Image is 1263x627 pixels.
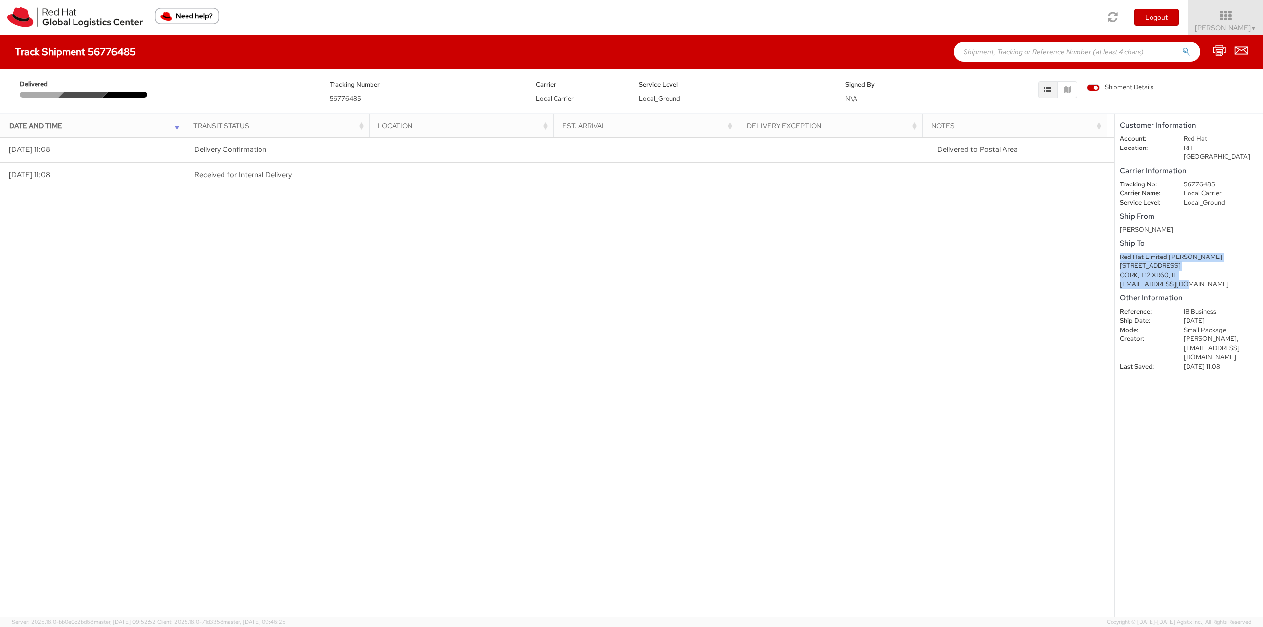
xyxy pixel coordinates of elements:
dt: Location: [1113,144,1176,153]
dt: Reference: [1113,307,1176,317]
dt: Mode: [1113,326,1176,335]
span: Client: 2025.18.0-71d3358 [157,618,286,625]
div: Delivery Exception [747,121,919,131]
h5: Ship From [1120,212,1258,221]
h4: Track Shipment 56776485 [15,46,136,57]
span: [PERSON_NAME], [1184,334,1238,343]
h5: Tracking Number [330,81,521,88]
span: Local Carrier [536,94,574,103]
dt: Ship Date: [1113,316,1176,326]
h5: Service Level [639,81,830,88]
img: rh-logistics-00dfa346123c4ec078e1.svg [7,7,143,27]
label: Shipment Details [1087,83,1153,94]
dt: Service Level: [1113,198,1176,208]
h5: Customer Information [1120,121,1258,130]
dt: Carrier Name: [1113,189,1176,198]
span: Local_Ground [639,94,680,103]
span: Server: 2025.18.0-bb0e0c2bd68 [12,618,156,625]
span: N\A [845,94,857,103]
div: Est. Arrival [562,121,735,131]
span: Received for Internal Delivery [194,170,292,180]
input: Shipment, Tracking or Reference Number (at least 4 chars) [954,42,1200,62]
span: ▼ [1251,24,1257,32]
div: [EMAIL_ADDRESS][DOMAIN_NAME] [1120,280,1258,289]
div: [STREET_ADDRESS] [1120,261,1258,271]
h5: Carrier [536,81,624,88]
span: Delivered to Postal Area [937,145,1018,154]
span: Copyright © [DATE]-[DATE] Agistix Inc., All Rights Reserved [1107,618,1251,626]
span: Delivered [20,80,62,89]
h5: Ship To [1120,239,1258,248]
dt: Creator: [1113,334,1176,344]
span: master, [DATE] 09:46:25 [223,618,286,625]
div: Location [378,121,550,131]
div: Date and Time [9,121,182,131]
span: Shipment Details [1087,83,1153,92]
button: Need help? [155,8,219,24]
button: Logout [1134,9,1179,26]
div: Transit Status [193,121,366,131]
span: master, [DATE] 09:52:52 [94,618,156,625]
h5: Signed By [845,81,933,88]
dt: Last Saved: [1113,362,1176,371]
h5: Carrier Information [1120,167,1258,175]
h5: Other Information [1120,294,1258,302]
div: Red Hat Limited [PERSON_NAME] [1120,253,1258,262]
div: CORK, T12 XR60, IE [1120,271,1258,280]
dt: Account: [1113,134,1176,144]
span: 56776485 [330,94,361,103]
div: [PERSON_NAME] [1120,225,1258,235]
dt: Tracking No: [1113,180,1176,189]
span: [PERSON_NAME] [1195,23,1257,32]
span: Delivery Confirmation [194,145,266,154]
div: Notes [931,121,1104,131]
